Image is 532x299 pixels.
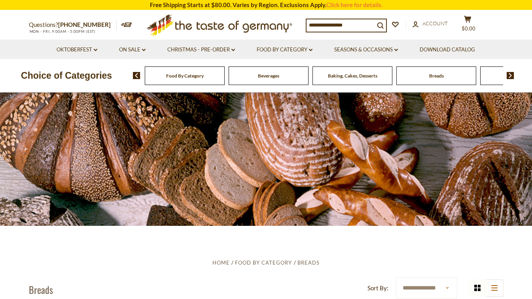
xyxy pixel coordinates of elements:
a: Oktoberfest [57,45,97,54]
a: Christmas - PRE-ORDER [167,45,235,54]
span: $0.00 [462,25,475,32]
a: Download Catalog [420,45,475,54]
span: MON - FRI, 9:00AM - 5:00PM (EST) [29,29,96,34]
button: $0.00 [456,15,480,35]
a: Breads [429,73,444,79]
a: Food By Category [257,45,312,54]
p: Questions? [29,20,117,30]
a: On Sale [119,45,146,54]
a: Breads [297,259,320,266]
img: previous arrow [133,72,140,79]
a: Account [413,19,448,28]
h1: Breads [29,284,53,295]
img: next arrow [507,72,514,79]
a: Baking, Cakes, Desserts [328,73,377,79]
a: [PHONE_NUMBER] [58,21,111,28]
a: Food By Category [235,259,292,266]
a: Seasons & Occasions [334,45,398,54]
a: Click here for details. [326,1,382,8]
a: Beverages [258,73,279,79]
label: Sort By: [367,283,388,293]
a: Food By Category [166,73,204,79]
span: Account [422,20,448,26]
a: Home [212,259,230,266]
